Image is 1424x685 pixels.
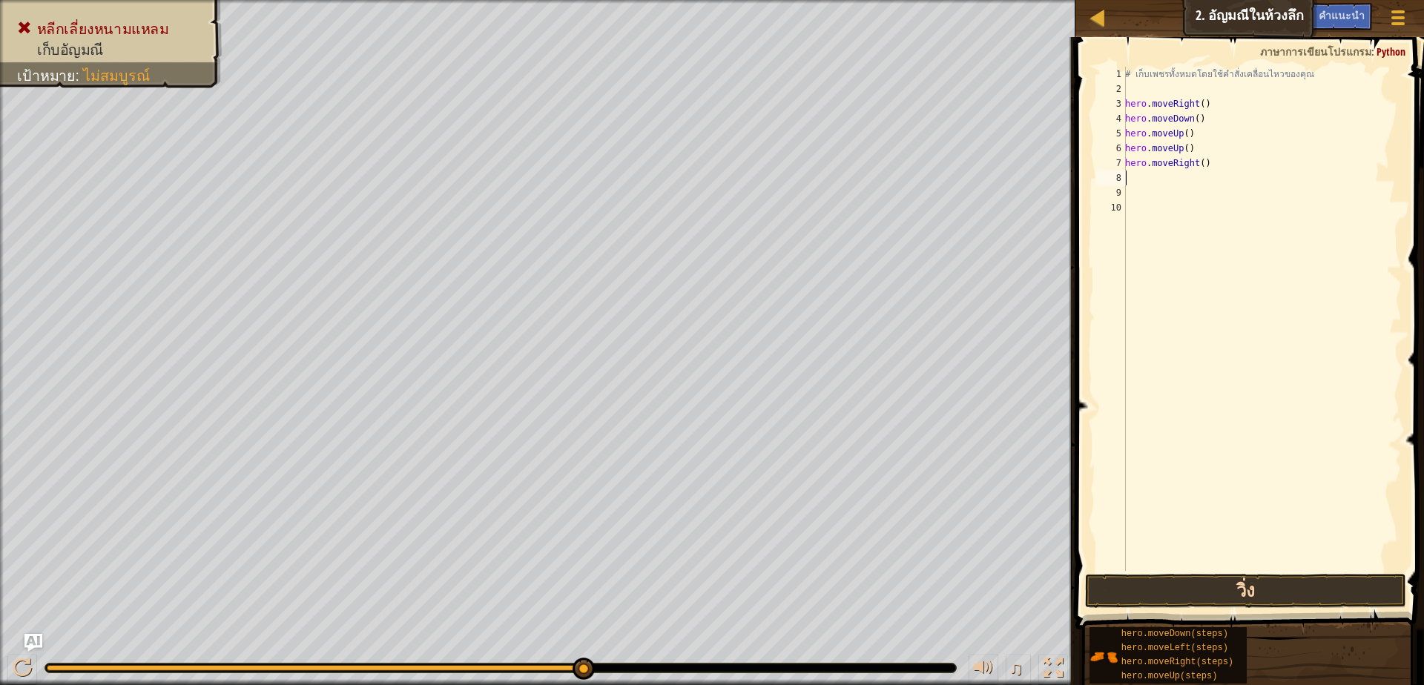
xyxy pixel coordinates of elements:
[1096,96,1126,111] div: 3
[1379,3,1417,38] button: แสดงเมนูเกมส์
[1096,82,1126,96] div: 2
[1260,44,1371,59] span: ภาษาการเขียนโปรแกรม
[37,21,169,37] span: หลีกเลี่ยงหนามแหลม
[17,67,75,84] span: เป้าหมาย
[24,634,42,652] button: Ask AI
[1085,574,1406,608] button: วิ่ง
[1009,657,1023,679] span: ♫
[17,39,206,60] li: เก็บอัญมณี
[1096,185,1126,200] div: 9
[17,19,206,39] li: หลีกเลี่ยงหนามแหลม
[1121,629,1228,639] span: hero.moveDown(steps)
[76,67,84,84] span: :
[1371,44,1377,59] span: :
[7,655,37,685] button: Ctrl + P: Pause
[1096,126,1126,141] div: 5
[1038,655,1068,685] button: สลับเป็นเต็มจอ
[1377,44,1405,59] span: Python
[1319,8,1365,22] span: คำแนะนำ
[1096,171,1126,185] div: 8
[1121,643,1228,653] span: hero.moveLeft(steps)
[1121,671,1218,681] span: hero.moveUp(steps)
[1096,141,1126,156] div: 6
[1096,156,1126,171] div: 7
[1006,655,1031,685] button: ♫
[1096,67,1126,82] div: 1
[83,67,150,84] span: ไม่สมบูรณ์
[1096,200,1126,215] div: 10
[37,42,104,58] span: เก็บอัญมณี
[969,655,998,685] button: ปรับระดับเสียง
[1271,3,1311,30] button: Ask AI
[1090,643,1118,671] img: portrait.png
[1279,8,1304,22] span: Ask AI
[1121,657,1233,667] span: hero.moveRight(steps)
[1096,111,1126,126] div: 4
